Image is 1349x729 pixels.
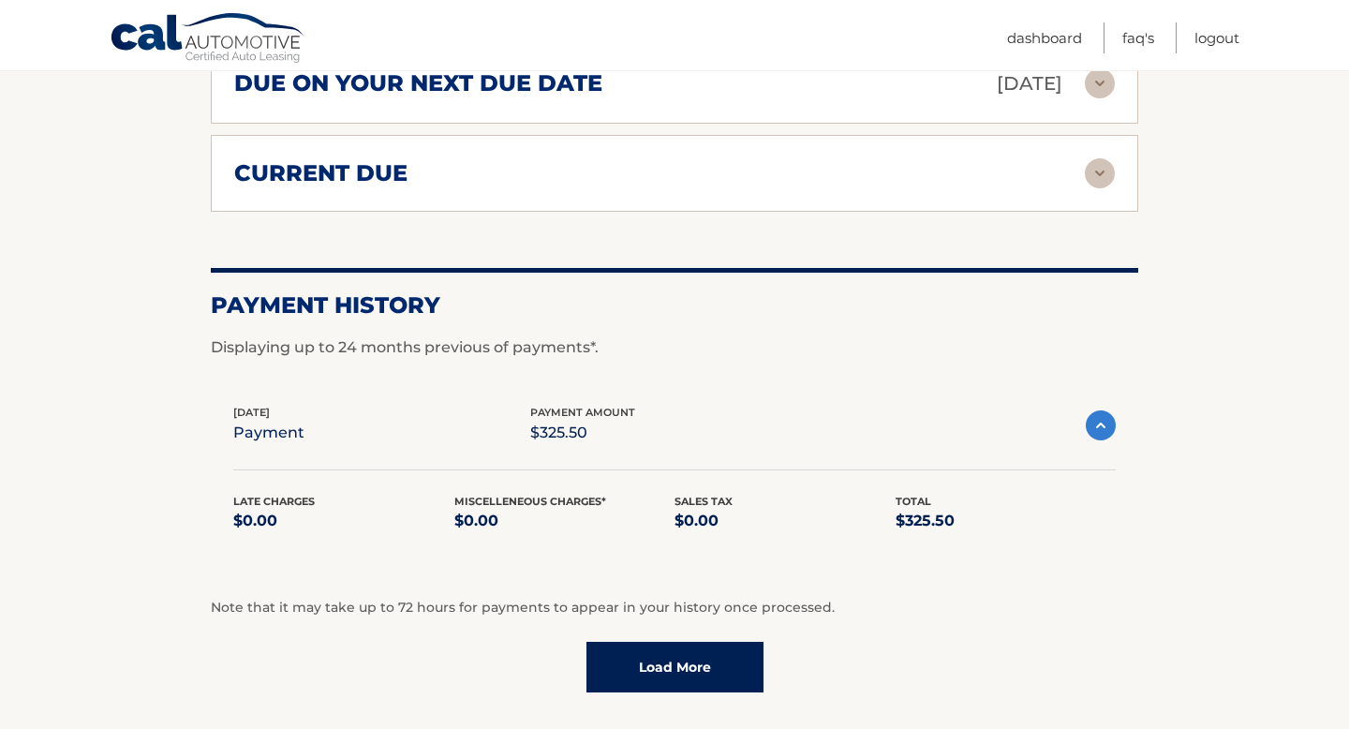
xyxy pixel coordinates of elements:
span: [DATE] [233,406,270,419]
img: accordion-active.svg [1086,410,1116,440]
a: Logout [1194,22,1239,53]
h2: Payment History [211,291,1138,320]
a: Load More [586,642,763,692]
span: Sales Tax [674,495,733,508]
p: payment [233,420,304,446]
p: Displaying up to 24 months previous of payments*. [211,336,1138,359]
span: payment amount [530,406,635,419]
p: [DATE] [997,67,1062,100]
p: Note that it may take up to 72 hours for payments to appear in your history once processed. [211,597,1138,619]
a: Cal Automotive [110,12,306,67]
p: $0.00 [454,508,675,534]
p: $325.50 [896,508,1117,534]
img: accordion-rest.svg [1085,68,1115,98]
a: Dashboard [1007,22,1082,53]
p: $325.50 [530,420,635,446]
img: accordion-rest.svg [1085,158,1115,188]
h2: current due [234,159,408,187]
a: FAQ's [1122,22,1154,53]
span: Late Charges [233,495,315,508]
span: Total [896,495,931,508]
span: Miscelleneous Charges* [454,495,606,508]
p: $0.00 [674,508,896,534]
p: $0.00 [233,508,454,534]
h2: due on your next due date [234,69,602,97]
